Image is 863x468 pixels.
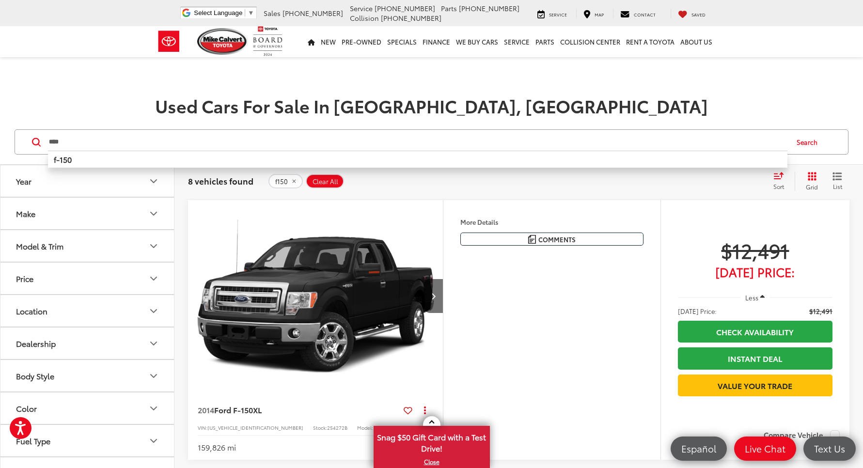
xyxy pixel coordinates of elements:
[530,9,574,18] a: Service
[576,9,611,18] a: Map
[313,178,338,186] span: Clear All
[671,9,713,18] a: My Saved Vehicles
[0,263,175,294] button: PricePrice
[264,8,281,18] span: Sales
[595,11,604,17] span: Map
[16,274,33,283] div: Price
[148,240,159,252] div: Model & Trim
[0,392,175,424] button: ColorColor
[197,28,249,55] img: Mike Calvert Toyota
[671,437,727,461] a: Español
[416,402,433,419] button: Actions
[809,306,832,316] span: $12,491
[194,9,254,16] a: Select Language​
[148,208,159,219] div: Make
[207,424,303,431] span: [US_VEHICLE_IDENTIFICATION_NUMBER]
[420,26,453,57] a: Finance
[634,11,656,17] span: Contact
[678,347,832,369] a: Instant Deal
[16,241,63,250] div: Model & Trim
[809,442,850,454] span: Text Us
[48,130,787,154] input: Search by Make, Model, or Keyword
[613,9,663,18] a: Contact
[327,424,347,431] span: 254272B
[16,306,47,315] div: Location
[198,424,207,431] span: VIN:
[313,424,327,431] span: Stock:
[350,13,379,23] span: Collision
[0,360,175,391] button: Body StyleBody Style
[148,338,159,349] div: Dealership
[275,178,288,186] span: f150
[740,442,790,454] span: Live Chat
[375,427,489,456] span: Snag $50 Gift Card with a Test Drive!
[16,176,31,186] div: Year
[538,235,576,244] span: Comments
[16,371,54,380] div: Body Style
[0,425,175,456] button: Fuel TypeFuel Type
[0,328,175,359] button: DealershipDealership
[198,442,236,453] div: 159,826 mi
[16,436,50,445] div: Fuel Type
[188,200,444,392] a: 2014 Ford F-150 XL2014 Ford F-150 XL2014 Ford F-150 XL2014 Ford F-150 XL
[501,26,533,57] a: Service
[248,9,254,16] span: ▼
[678,321,832,343] a: Check Availability
[623,26,677,57] a: Rent a Toyota
[803,437,856,461] a: Text Us
[773,182,784,190] span: Sort
[268,174,303,188] button: remove f150
[148,370,159,382] div: Body Style
[16,339,56,348] div: Dealership
[54,154,72,165] b: f-150
[305,26,318,57] a: Home
[0,198,175,229] button: MakeMake
[253,404,262,415] span: XL
[198,404,214,415] span: 2014
[148,435,159,447] div: Fuel Type
[148,273,159,284] div: Price
[198,405,400,415] a: 2014Ford F-150XL
[741,289,770,306] button: Less
[528,235,536,243] img: Comments
[795,172,825,191] button: Grid View
[282,8,343,18] span: [PHONE_NUMBER]
[350,3,373,13] span: Service
[678,306,717,316] span: [DATE] Price:
[148,175,159,187] div: Year
[533,26,557,57] a: Parts
[188,200,444,392] img: 2014 Ford F-150 XL
[787,130,832,154] button: Search
[453,26,501,57] a: WE BUY CARS
[148,403,159,414] div: Color
[441,3,457,13] span: Parts
[384,26,420,57] a: Specials
[16,209,35,218] div: Make
[0,295,175,327] button: LocationLocation
[806,183,818,191] span: Grid
[678,374,832,396] a: Value Your Trade
[0,230,175,262] button: Model & TrimModel & Trim
[677,26,715,57] a: About Us
[691,11,706,17] span: Saved
[460,218,643,225] h4: More Details
[0,165,175,197] button: YearYear
[148,305,159,317] div: Location
[151,26,187,57] img: Toyota
[375,3,435,13] span: [PHONE_NUMBER]
[424,279,443,313] button: Next image
[194,9,242,16] span: Select Language
[678,238,832,262] span: $12,491
[734,437,796,461] a: Live Chat
[676,442,721,454] span: Español
[381,13,441,23] span: [PHONE_NUMBER]
[745,293,758,302] span: Less
[557,26,623,57] a: Collision Center
[339,26,384,57] a: Pre-Owned
[188,175,253,187] span: 8 vehicles found
[678,267,832,277] span: [DATE] Price:
[825,172,849,191] button: List View
[357,424,373,431] span: Model:
[16,404,37,413] div: Color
